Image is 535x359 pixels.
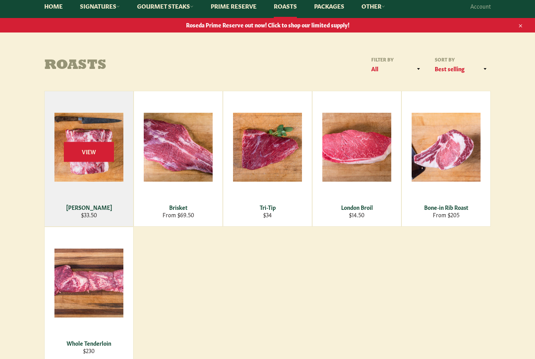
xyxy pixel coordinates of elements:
[318,211,396,218] div: $14.50
[54,249,123,318] img: Whole Tenderloin
[50,204,128,211] div: [PERSON_NAME]
[223,91,312,227] a: Tri-Tip Tri-Tip $34
[50,339,128,347] div: Whole Tenderloin
[228,204,307,211] div: Tri-Tip
[228,211,307,218] div: $34
[139,211,218,218] div: From $69.50
[144,113,213,182] img: Brisket
[407,204,486,211] div: Bone-in Rib Roast
[322,113,391,182] img: London Broil
[134,91,223,227] a: Brisket Brisket From $69.50
[318,204,396,211] div: London Broil
[139,204,218,211] div: Brisket
[312,91,401,227] a: London Broil London Broil $14.50
[369,56,424,63] label: Filter by
[44,91,134,227] a: Chuck Roast [PERSON_NAME] $33.50 View
[407,211,486,218] div: From $205
[432,56,491,63] label: Sort by
[64,142,114,162] span: View
[401,91,491,227] a: Bone-in Rib Roast Bone-in Rib Roast From $205
[50,347,128,354] div: $230
[412,113,481,182] img: Bone-in Rib Roast
[233,113,302,182] img: Tri-Tip
[44,58,267,74] h1: Roasts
